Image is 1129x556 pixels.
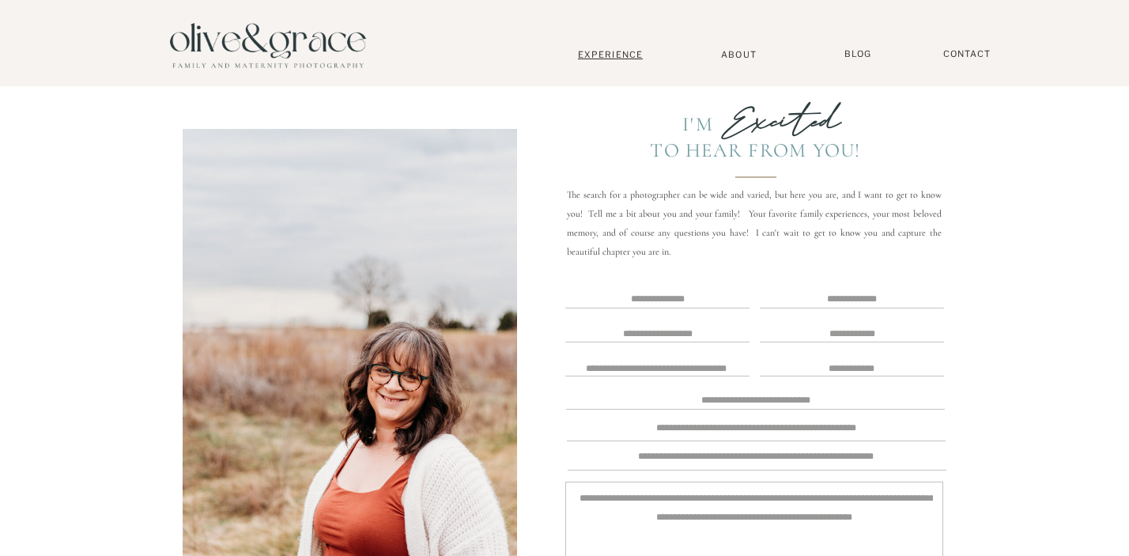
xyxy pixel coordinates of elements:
[722,98,841,144] b: Excited
[558,49,663,60] a: Experience
[715,49,763,59] a: About
[838,48,878,60] a: BLOG
[935,48,999,60] a: Contact
[639,138,872,161] div: To Hear from you!
[567,185,942,244] p: The search for a photographer can be wide and varied, but here you are, and I want to get to know...
[659,112,714,136] div: I'm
